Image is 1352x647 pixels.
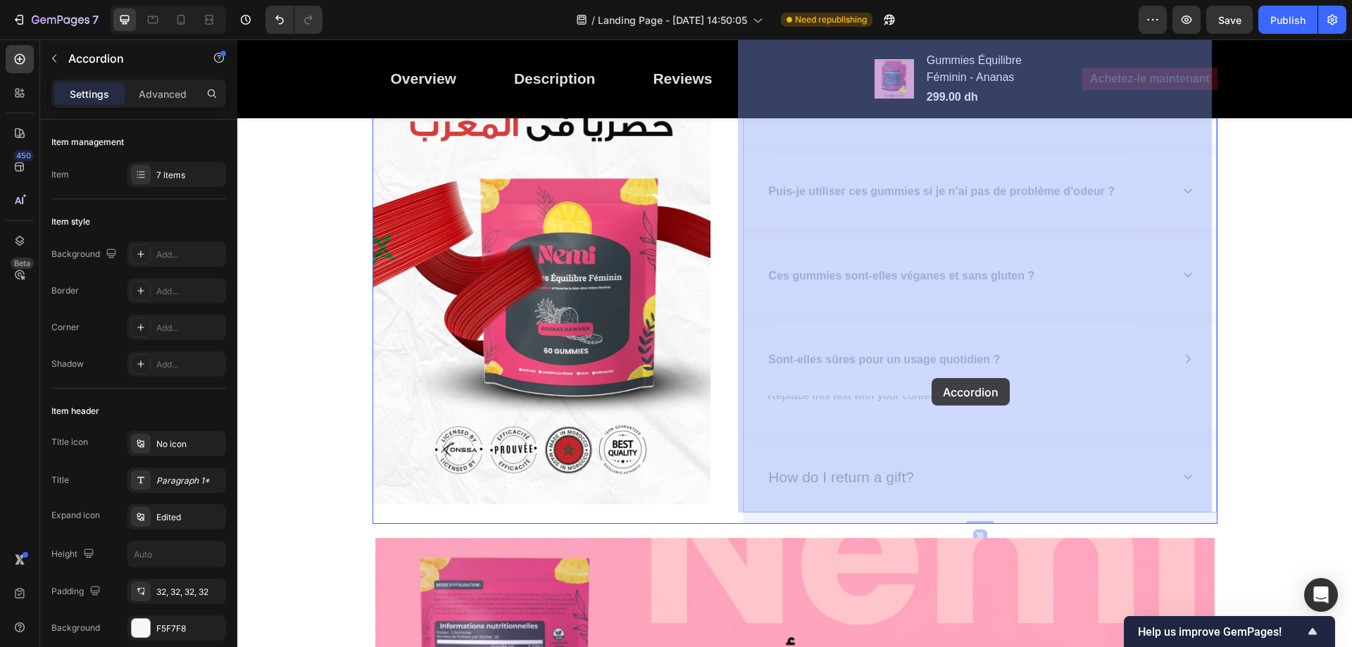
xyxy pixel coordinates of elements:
[1138,625,1304,639] span: Help us improve GemPages!
[51,245,120,264] div: Background
[1270,13,1306,27] div: Publish
[1304,578,1338,612] div: Open Intercom Messenger
[156,622,223,635] div: F5F7F8
[156,358,223,371] div: Add...
[51,405,99,417] div: Item header
[156,249,223,261] div: Add...
[156,438,223,451] div: No icon
[156,169,223,182] div: 7 items
[265,6,323,34] div: Undo/Redo
[1258,6,1317,34] button: Publish
[92,11,99,28] p: 7
[51,136,124,149] div: Item management
[51,436,88,448] div: Title icon
[156,285,223,298] div: Add...
[1218,14,1241,26] span: Save
[51,215,90,228] div: Item style
[156,322,223,334] div: Add...
[51,622,100,634] div: Background
[51,582,104,601] div: Padding
[6,6,105,34] button: 7
[795,13,867,26] span: Need republishing
[51,168,69,181] div: Item
[51,284,79,297] div: Border
[68,50,188,67] p: Accordion
[591,13,595,27] span: /
[13,150,34,161] div: 450
[51,474,69,486] div: Title
[11,258,34,269] div: Beta
[51,358,84,370] div: Shadow
[128,541,225,567] input: Auto
[51,321,80,334] div: Corner
[156,511,223,524] div: Edited
[1206,6,1253,34] button: Save
[1138,623,1321,640] button: Show survey - Help us improve GemPages!
[51,509,100,522] div: Expand icon
[237,39,1352,647] iframe: Design area
[156,475,223,487] div: Paragraph 1*
[139,87,187,101] p: Advanced
[70,87,109,101] p: Settings
[51,545,97,564] div: Height
[598,13,747,27] span: Landing Page - [DATE] 14:50:05
[156,586,223,598] div: 32, 32, 32, 32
